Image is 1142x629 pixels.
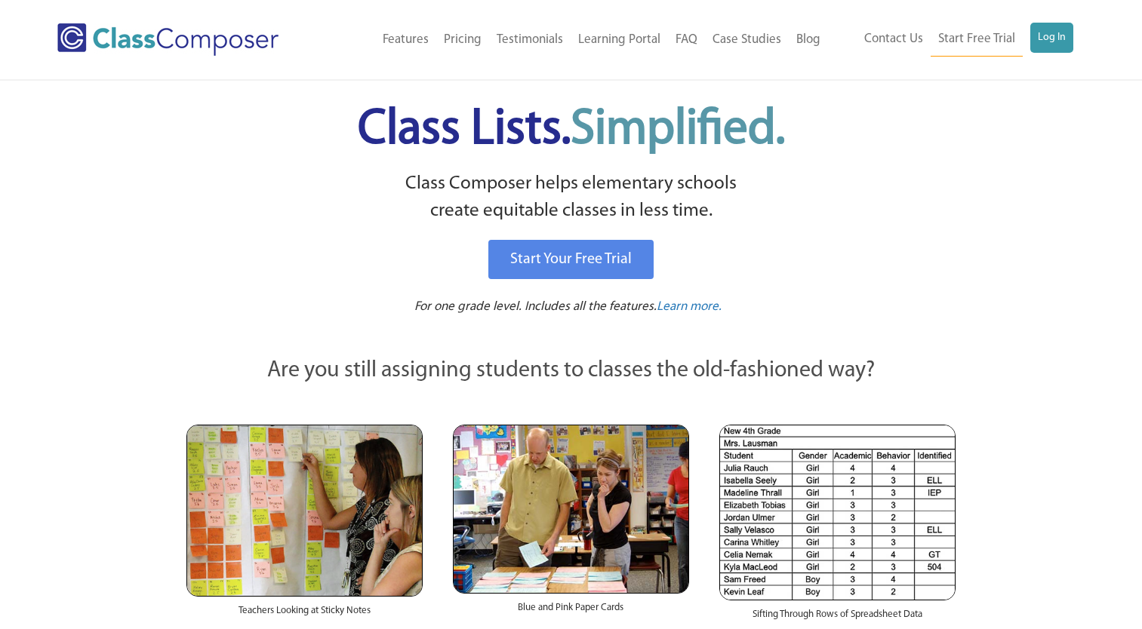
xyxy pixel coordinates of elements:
a: Pricing [436,23,489,57]
p: Class Composer helps elementary schools create equitable classes in less time. [184,170,959,226]
span: For one grade level. Includes all the features. [414,300,657,313]
a: Contact Us [857,23,931,56]
a: Log In [1030,23,1073,53]
img: Class Composer [57,23,279,56]
a: Features [375,23,436,57]
a: Testimonials [489,23,571,57]
img: Blue and Pink Paper Cards [453,425,689,593]
a: Case Studies [705,23,789,57]
a: Learning Portal [571,23,668,57]
span: Class Lists. [358,106,785,155]
span: Start Your Free Trial [510,252,632,267]
a: Blog [789,23,828,57]
nav: Header Menu [325,23,828,57]
img: Teachers Looking at Sticky Notes [186,425,423,597]
img: Spreadsheets [719,425,956,600]
a: FAQ [668,23,705,57]
span: Simplified. [571,106,785,155]
a: Learn more. [657,298,722,317]
p: Are you still assigning students to classes the old-fashioned way? [186,354,956,388]
span: Learn more. [657,300,722,313]
nav: Header Menu [828,23,1073,57]
a: Start Free Trial [931,23,1023,57]
a: Start Your Free Trial [488,240,654,279]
